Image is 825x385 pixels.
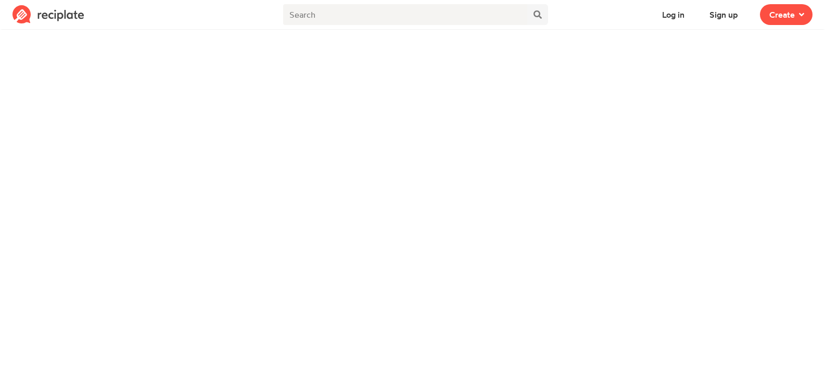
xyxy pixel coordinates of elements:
span: Create [769,8,795,21]
img: Reciplate [12,5,84,24]
button: Sign up [700,4,747,25]
button: Log in [653,4,694,25]
input: Search [283,4,527,25]
button: Create [760,4,813,25]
